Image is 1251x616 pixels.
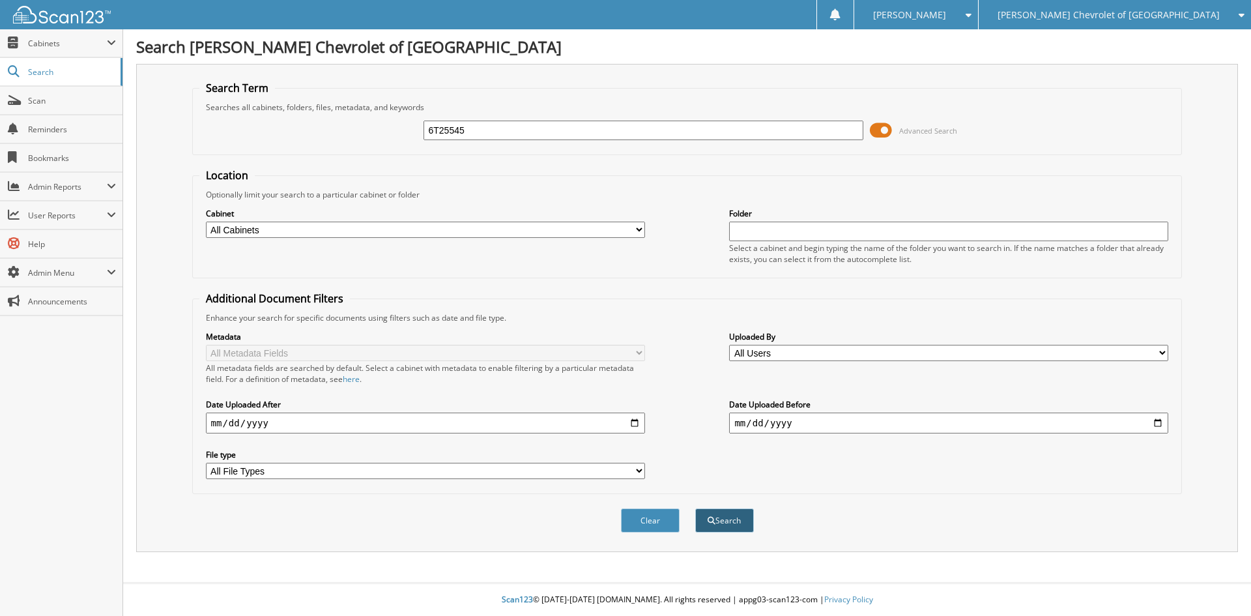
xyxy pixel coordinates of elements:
[136,36,1238,57] h1: Search [PERSON_NAME] Chevrolet of [GEOGRAPHIC_DATA]
[206,331,645,342] label: Metadata
[729,399,1168,410] label: Date Uploaded Before
[199,81,275,95] legend: Search Term
[28,210,107,221] span: User Reports
[28,267,107,278] span: Admin Menu
[729,413,1168,433] input: end
[343,374,360,385] a: here
[206,399,645,410] label: Date Uploaded After
[199,312,1175,323] div: Enhance your search for specific documents using filters such as date and file type.
[206,413,645,433] input: start
[123,584,1251,616] div: © [DATE]-[DATE] [DOMAIN_NAME]. All rights reserved | appg03-scan123-com |
[199,189,1175,200] div: Optionally limit your search to a particular cabinet or folder
[28,66,114,78] span: Search
[199,168,255,183] legend: Location
[28,296,116,307] span: Announcements
[873,11,946,19] span: [PERSON_NAME]
[729,242,1168,265] div: Select a cabinet and begin typing the name of the folder you want to search in. If the name match...
[28,95,116,106] span: Scan
[695,508,754,533] button: Search
[502,594,533,605] span: Scan123
[199,102,1175,113] div: Searches all cabinets, folders, files, metadata, and keywords
[998,11,1220,19] span: [PERSON_NAME] Chevrolet of [GEOGRAPHIC_DATA]
[28,181,107,192] span: Admin Reports
[206,449,645,460] label: File type
[824,594,873,605] a: Privacy Policy
[13,6,111,23] img: scan123-logo-white.svg
[899,126,957,136] span: Advanced Search
[199,291,350,306] legend: Additional Document Filters
[729,208,1168,219] label: Folder
[1186,553,1251,616] iframe: Chat Widget
[206,208,645,219] label: Cabinet
[206,362,645,385] div: All metadata fields are searched by default. Select a cabinet with metadata to enable filtering b...
[28,153,116,164] span: Bookmarks
[28,38,107,49] span: Cabinets
[729,331,1168,342] label: Uploaded By
[621,508,680,533] button: Clear
[28,239,116,250] span: Help
[28,124,116,135] span: Reminders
